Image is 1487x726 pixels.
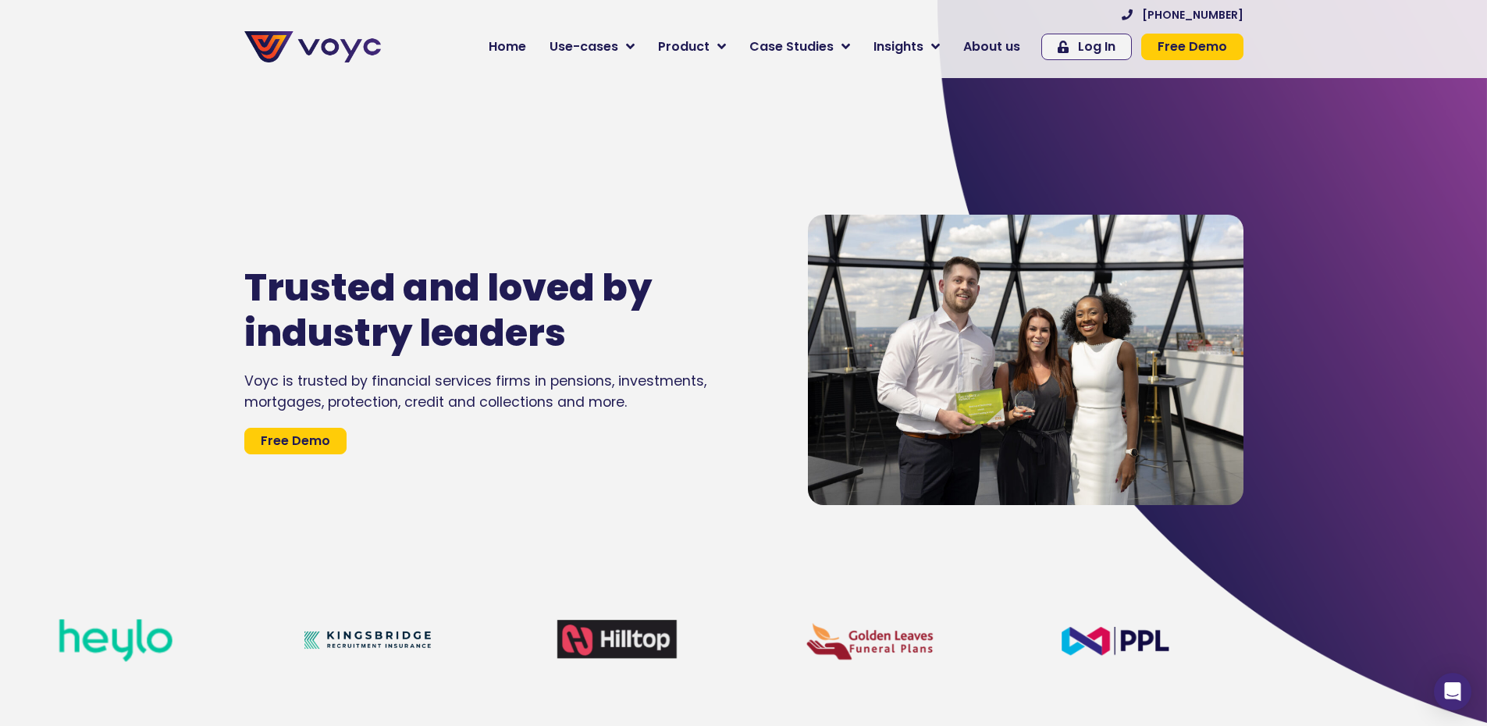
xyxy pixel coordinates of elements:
[658,37,710,56] span: Product
[1142,9,1243,20] span: [PHONE_NUMBER]
[477,31,538,62] a: Home
[244,428,347,454] a: Free Demo
[862,31,952,62] a: Insights
[244,371,761,412] div: Voyc is trusted by financial services firms in pensions, investments, mortgages, protection, cred...
[1141,34,1243,60] a: Free Demo
[952,31,1032,62] a: About us
[1434,673,1471,710] div: Open Intercom Messenger
[244,265,714,355] h1: Trusted and loved by industry leaders
[538,31,646,62] a: Use-cases
[963,37,1020,56] span: About us
[1078,41,1115,53] span: Log In
[489,37,526,56] span: Home
[873,37,923,56] span: Insights
[261,435,330,447] span: Free Demo
[738,31,862,62] a: Case Studies
[550,37,618,56] span: Use-cases
[1158,41,1227,53] span: Free Demo
[646,31,738,62] a: Product
[1122,9,1243,20] a: [PHONE_NUMBER]
[749,37,834,56] span: Case Studies
[244,31,381,62] img: voyc-full-logo
[1041,34,1132,60] a: Log In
